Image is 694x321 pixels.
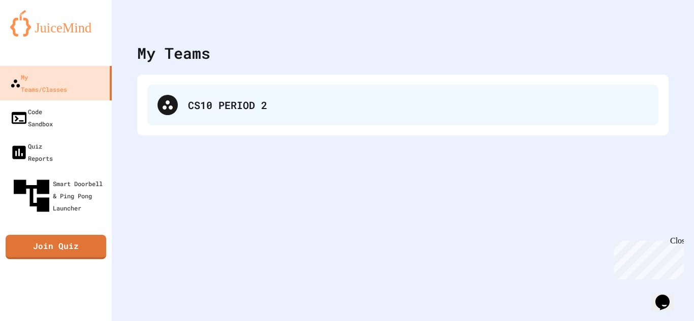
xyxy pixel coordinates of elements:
[4,4,70,64] div: Chat with us now!Close
[10,140,53,164] div: Quiz Reports
[10,174,108,217] div: Smart Doorbell & Ping Pong Launcher
[610,236,684,279] iframe: chat widget
[188,97,648,113] div: CS10 PERIOD 2
[10,10,102,37] img: logo-orange.svg
[137,42,210,64] div: My Teams
[147,85,658,125] div: CS10 PERIOD 2
[10,71,67,95] div: My Teams/Classes
[6,235,106,259] a: Join Quiz
[10,105,53,130] div: Code Sandbox
[651,280,684,311] iframe: chat widget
